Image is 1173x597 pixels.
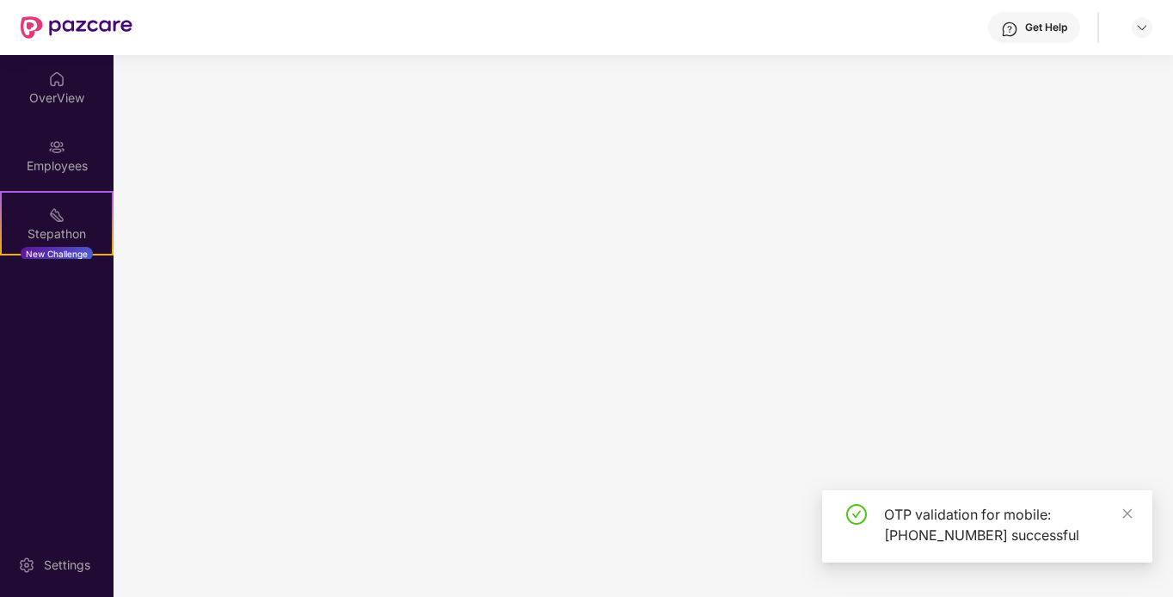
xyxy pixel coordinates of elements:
div: OTP validation for mobile: [PHONE_NUMBER] successful [884,504,1132,545]
div: New Challenge [21,247,93,261]
div: Settings [39,557,95,574]
img: svg+xml;base64,PHN2ZyBpZD0iU2V0dGluZy0yMHgyMCIgeG1sbnM9Imh0dHA6Ly93d3cudzMub3JnLzIwMDAvc3ZnIiB3aW... [18,557,35,574]
img: svg+xml;base64,PHN2ZyBpZD0iSG9tZSIgeG1sbnM9Imh0dHA6Ly93d3cudzMub3JnLzIwMDAvc3ZnIiB3aWR0aD0iMjAiIG... [48,71,65,88]
div: Stepathon [2,225,112,243]
span: check-circle [846,504,867,525]
img: svg+xml;base64,PHN2ZyBpZD0iRW1wbG95ZWVzIiB4bWxucz0iaHR0cDovL3d3dy53My5vcmcvMjAwMC9zdmciIHdpZHRoPS... [48,138,65,156]
img: svg+xml;base64,PHN2ZyBpZD0iRHJvcGRvd24tMzJ4MzIiIHhtbG5zPSJodHRwOi8vd3d3LnczLm9yZy8yMDAwL3N2ZyIgd2... [1135,21,1149,34]
img: svg+xml;base64,PHN2ZyB4bWxucz0iaHR0cDovL3d3dy53My5vcmcvMjAwMC9zdmciIHdpZHRoPSIyMSIgaGVpZ2h0PSIyMC... [48,206,65,224]
img: New Pazcare Logo [21,16,132,39]
img: svg+xml;base64,PHN2ZyBpZD0iSGVscC0zMngzMiIgeG1sbnM9Imh0dHA6Ly93d3cudzMub3JnLzIwMDAvc3ZnIiB3aWR0aD... [1001,21,1018,38]
div: Get Help [1025,21,1067,34]
span: close [1121,508,1133,520]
